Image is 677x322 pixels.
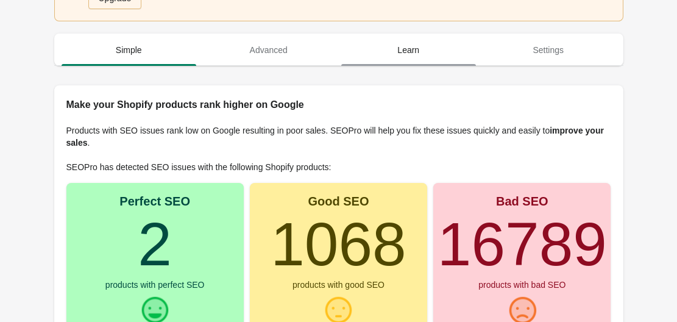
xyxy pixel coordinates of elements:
[438,210,607,278] turbo-frame: 16789
[66,98,611,112] h2: Make your Shopify products rank higher on Google
[496,195,548,207] div: Bad SEO
[308,195,369,207] div: Good SEO
[138,210,172,278] turbo-frame: 2
[105,281,205,289] div: products with perfect SEO
[292,281,385,289] div: products with good SEO
[119,195,190,207] div: Perfect SEO
[59,34,199,66] button: Simple
[66,126,604,148] b: improve your sales
[341,39,477,61] span: Learn
[271,210,406,278] turbo-frame: 1068
[62,39,197,61] span: Simple
[199,34,339,66] button: Advanced
[201,39,336,61] span: Advanced
[66,124,611,149] p: Products with SEO issues rank low on Google resulting in poor sales. SEOPro will help you fix the...
[339,34,479,66] button: Learn
[481,39,616,61] span: Settings
[478,34,619,66] button: Settings
[66,161,611,173] p: SEOPro has detected SEO issues with the following Shopify products:
[478,281,565,289] div: products with bad SEO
